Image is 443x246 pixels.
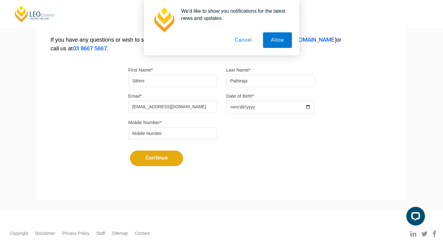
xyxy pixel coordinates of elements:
button: Continue [130,151,183,166]
input: Last name [226,75,315,87]
a: Copyright [10,230,28,237]
img: notification icon [151,7,176,32]
button: Allow [263,32,292,48]
div: We'd like to show you notifications for the latest news and updates. [176,7,292,22]
a: Staff [96,230,105,237]
a: Privacy Policy [62,230,89,237]
label: Mobile Number* [128,119,162,126]
label: Email* [128,93,142,99]
label: First Name* [128,67,153,73]
button: Cancel [227,32,260,48]
a: Contact [135,230,150,237]
input: First name [128,75,217,87]
input: Email [128,100,217,113]
label: Date of Birth* [226,93,254,99]
iframe: LiveChat chat widget [401,204,427,230]
a: Sitemap [112,230,128,237]
label: Last Name* [226,67,251,73]
a: Disclaimer [35,230,55,237]
input: Mobile Number [128,127,217,140]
